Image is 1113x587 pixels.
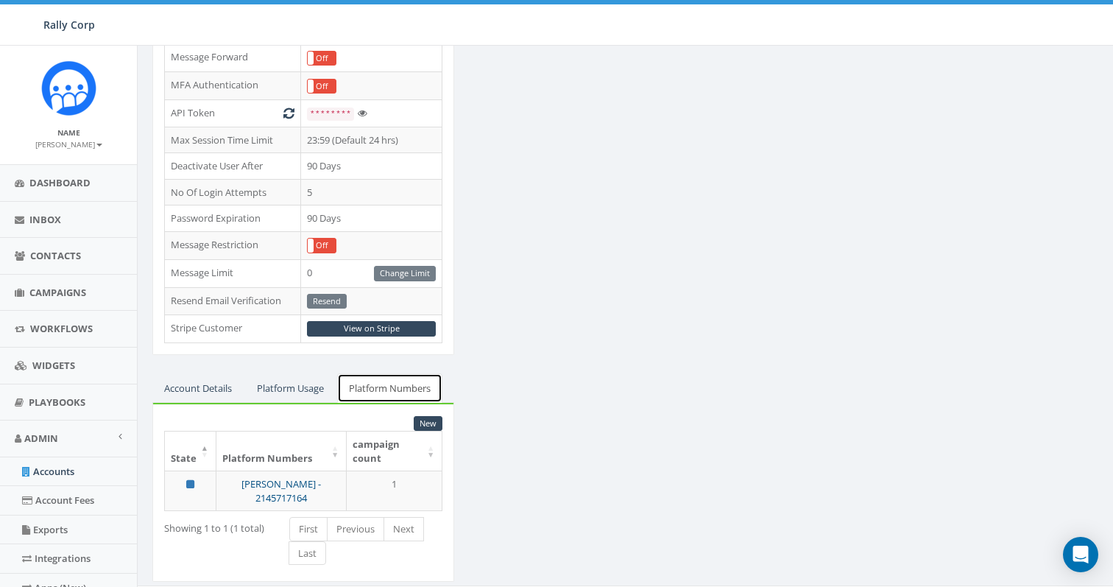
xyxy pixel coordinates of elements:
td: Message Forward [165,44,301,72]
div: OnOff [307,238,336,253]
a: [PERSON_NAME] [35,137,102,150]
span: Rally Corp [43,18,95,32]
small: Name [57,127,80,138]
a: [PERSON_NAME] - 2145717164 [241,477,321,505]
th: campaign count: activate to sort column ascending [347,432,442,471]
a: Platform Numbers [337,373,442,404]
td: 23:59 (Default 24 hrs) [300,127,442,153]
td: Message Limit [165,259,301,287]
span: Contacts [30,249,81,262]
small: [PERSON_NAME] [35,139,102,150]
div: Open Intercom Messenger [1063,537,1098,572]
th: State: activate to sort column descending [165,432,216,471]
td: 90 Days [300,153,442,180]
div: OnOff [307,51,336,66]
th: Platform Numbers: activate to sort column ascending [216,432,347,471]
a: Next [384,517,424,541]
span: Admin [24,432,58,445]
label: Off [308,80,336,94]
td: 0 [300,259,442,287]
span: Widgets [32,359,75,372]
img: Icon_1.png [41,60,96,116]
span: Playbooks [29,396,85,409]
td: No Of Login Attempts [165,179,301,205]
td: MFA Authentication [165,72,301,100]
a: Previous [327,517,384,541]
span: Inbox [29,213,61,226]
a: View on Stripe [307,321,437,337]
td: 90 Days [300,205,442,232]
a: First [289,517,328,541]
td: Resend Email Verification [165,287,301,315]
a: Platform Usage [245,373,336,404]
td: API Token [165,100,301,127]
td: 1 [347,471,442,510]
i: Generate New Token [283,108,294,118]
td: Password Expiration [165,205,301,232]
label: Off [308,52,336,66]
span: Dashboard [29,176,91,189]
span: Campaigns [29,286,86,299]
a: Account Details [152,373,244,404]
span: Workflows [30,322,93,335]
td: Message Restriction [165,231,301,259]
label: Off [308,239,336,253]
td: Max Session Time Limit [165,127,301,153]
div: Showing 1 to 1 (1 total) [164,516,267,535]
a: Last [289,541,326,566]
div: OnOff [307,79,336,94]
td: 5 [300,179,442,205]
a: New [414,416,442,432]
td: Deactivate User After [165,153,301,180]
td: Stripe Customer [165,315,301,343]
